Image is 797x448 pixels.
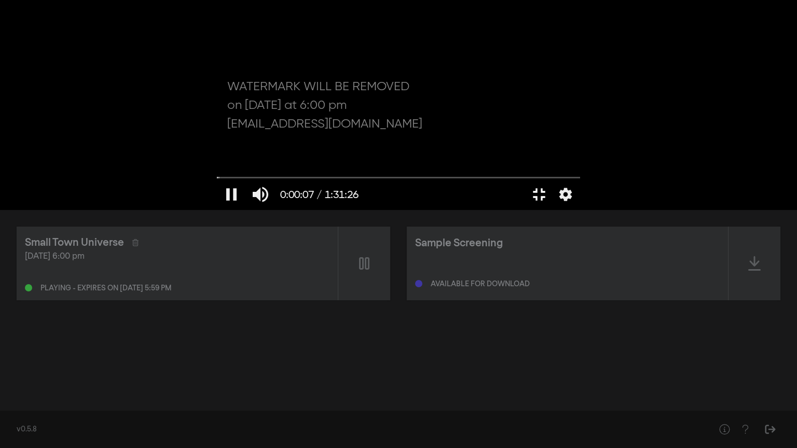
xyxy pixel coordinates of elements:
button: 0:00:07 / 1:31:26 [275,179,364,210]
button: Mute [246,179,275,210]
button: Sign Out [760,419,780,440]
div: Small Town Universe [25,235,124,250]
div: Playing - expires on [DATE] 5:59 pm [40,285,171,292]
div: Sample Screening [415,235,503,251]
button: Exit full screen [525,179,554,210]
button: Help [714,419,735,440]
div: [DATE] 6:00 pm [25,250,329,263]
button: More settings [554,179,578,210]
button: Help [735,419,755,440]
div: v0.5.8 [17,424,693,435]
div: Available for download [431,281,530,288]
button: Pause [217,179,246,210]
